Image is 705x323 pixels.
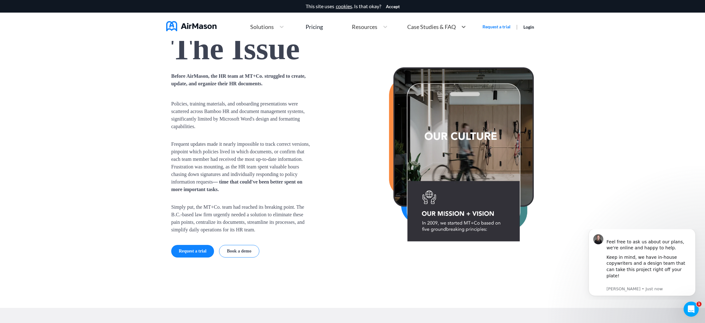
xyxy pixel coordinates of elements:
p: Message from Holly, sent Just now [27,57,112,63]
img: Profile image for Holly [14,5,24,15]
a: cookies [336,3,352,9]
iframe: Intercom live chat [684,302,699,317]
span: Simply put, the MT+Co. team had reached its breaking point. The B.C.-based law firm urgently need... [171,203,313,234]
a: Request a trial [482,24,510,30]
span: Case Studies & FAQ [407,24,456,30]
div: Pricing [306,24,323,30]
a: Pricing [306,21,323,32]
a: Login [523,24,534,30]
iframe: Intercom notifications message [579,229,705,300]
span: 1 [697,302,702,307]
b: Before AirMason, the HR team at MT+Co. struggled to create, update, and organize their HR documents. [171,72,313,88]
span: Frequent updates made it nearly impossible to track correct versions, pinpoint which policies liv... [171,140,313,193]
img: bg2 [389,67,534,241]
button: Book a demo [219,245,259,258]
button: Request a trial [171,245,214,258]
img: AirMason Logo [166,21,217,31]
span: | [516,24,518,30]
div: Feel free to ask us about our plans, we're online and happy to help. [27,3,112,22]
h1: The Issue [171,25,534,72]
span: Resources [352,24,377,30]
span: Solutions [250,24,274,30]
div: Message content [27,3,112,56]
span: Policies, training materials, and onboarding presentations were scattered across Bamboo HR and do... [171,100,313,130]
button: Accept cookies [386,4,400,9]
b: — time that could've been better spent on more important tasks. [171,179,302,192]
div: Keep in mind, we have in-house copywriters and a design team that can take this project right off... [27,25,112,56]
